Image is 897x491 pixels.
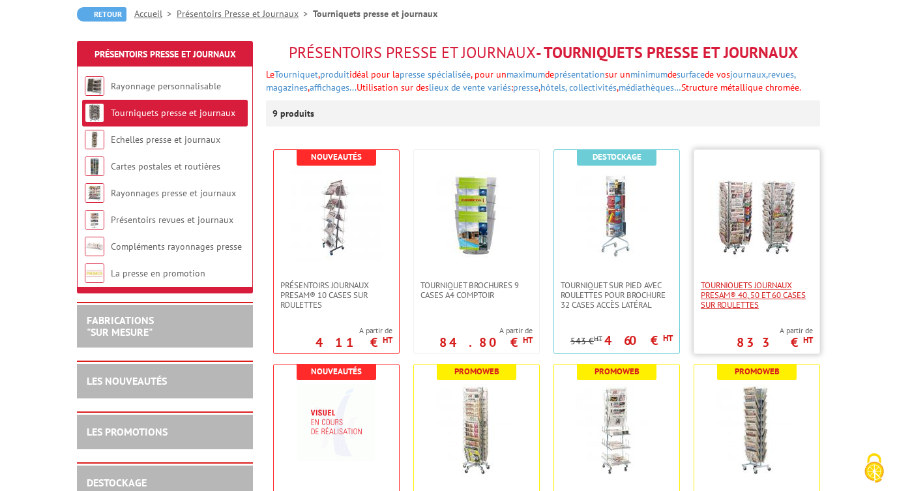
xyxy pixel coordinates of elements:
[85,130,104,149] img: Echelles presse et journaux
[383,335,392,346] sup: HT
[554,68,605,80] a: présentation
[737,338,813,346] p: 833 €
[593,151,641,162] b: Destockage
[511,82,801,93] font: :
[85,237,104,256] img: Compléments rayonnages presse
[711,170,802,261] img: Tourniquets journaux Presam® 40, 50 et 60 cases sur roulettes
[681,82,801,93] font: Structure métallique chromée.
[313,7,437,20] li: Tourniquets presse et journaux
[701,280,813,310] span: Tourniquets journaux Presam® 40, 50 et 60 cases sur roulettes
[111,107,235,119] a: Tourniquets presse et journaux
[571,170,662,261] img: Tourniquet sur pied avec roulettes pour brochure 32 cases accès latéral
[694,280,819,310] a: Tourniquets journaux Presam® 40, 50 et 60 cases sur roulettes
[85,103,104,123] img: Tourniquets presse et journaux
[803,335,813,346] sup: HT
[630,68,668,80] a: minimum
[711,384,802,475] img: Présentoirs journaux Presam® 20 à 30 cases sur roulettes
[431,384,522,475] img: Tourniquets journaux rotatifs Presam® 20 et 30 cases sur roulettes
[310,82,357,93] a: affichages...
[561,280,673,310] span: Tourniquet sur pied avec roulettes pour brochure 32 cases accès latéral
[266,68,801,93] font: de vos
[357,82,801,93] font: Utilisation sur des
[523,335,533,346] sup: HT
[513,82,538,93] a: presse
[414,280,539,300] a: Tourniquet brochures 9 cases A4 comptoir
[851,447,897,491] button: Cookies (fenêtre modale)
[316,325,392,336] span: A partir de
[85,183,104,203] img: Rayonnages presse et journaux
[538,82,801,93] font: ,
[311,151,362,162] b: Nouveautés
[471,68,480,80] span: , p
[540,82,566,93] a: hôtels,
[266,68,801,93] font: our un
[87,476,147,489] a: DESTOCKAGE
[400,68,471,80] a: presse spécialisée
[272,100,321,126] p: 9 produits
[420,280,533,300] span: Tourniquet brochures 9 cases A4 comptoir
[77,7,126,22] a: Retour
[439,338,533,346] p: 84.80 €
[95,48,236,60] a: Présentoirs Presse et Journaux
[291,170,382,261] img: Présentoirs journaux Presam® 10 cases sur roulettes
[111,134,220,145] a: Echelles presse et journaux
[768,68,795,80] a: revues,
[677,68,705,80] a: surface
[617,82,801,93] font: ,
[280,280,392,310] span: Présentoirs journaux Presam® 10 cases sur roulettes
[311,366,362,377] b: Nouveautés
[87,314,154,338] a: FABRICATIONS"Sur Mesure"
[87,425,168,438] a: LES PROMOTIONS
[507,68,545,80] a: maximum
[266,68,795,93] span: ,
[454,366,499,377] b: Promoweb
[266,68,801,93] font: Le
[570,336,602,346] p: 543 €
[87,374,167,387] a: LES NOUVEAUTÉS
[737,325,813,336] span: A partir de
[604,336,673,344] p: 460 €
[85,156,104,176] img: Cartes postales et routières
[318,68,471,80] span: , idéal pour la
[111,241,242,252] a: Compléments rayonnages presse
[274,280,399,310] a: Présentoirs journaux Presam® 10 cases sur roulettes
[594,334,602,343] sup: HT
[619,82,681,93] span: médiathèques…
[85,210,104,230] img: Présentoirs revues et journaux
[85,263,104,283] img: La presse en promotion
[266,68,801,93] font: de
[858,452,890,484] img: Cookies (fenêtre modale)
[569,82,617,93] a: collectivités
[730,68,768,80] a: journaux,
[266,82,308,93] a: magazines
[85,76,104,96] img: Rayonnage personnalisable
[735,366,780,377] b: Promoweb
[111,160,220,172] a: Cartes postales et routières
[297,384,375,461] img: Pas de visuel
[429,82,511,93] span: lieux de vente variés
[274,68,318,80] a: Tourniquet
[663,333,673,344] sup: HT
[439,325,533,336] span: A partir de
[431,170,522,261] img: Tourniquet brochures 9 cases A4 comptoir
[316,338,392,346] p: 411 €
[266,68,801,93] font: sur un
[134,8,177,20] a: Accueil
[320,68,349,80] span: produit
[289,42,536,63] span: Présentoirs Presse et Journaux
[571,384,662,475] img: Présentoir journaux Presam®: 6 plateaux + 10 cases/échelles sur roulettes
[595,366,640,377] b: Promoweb
[111,214,233,226] a: Présentoirs revues et journaux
